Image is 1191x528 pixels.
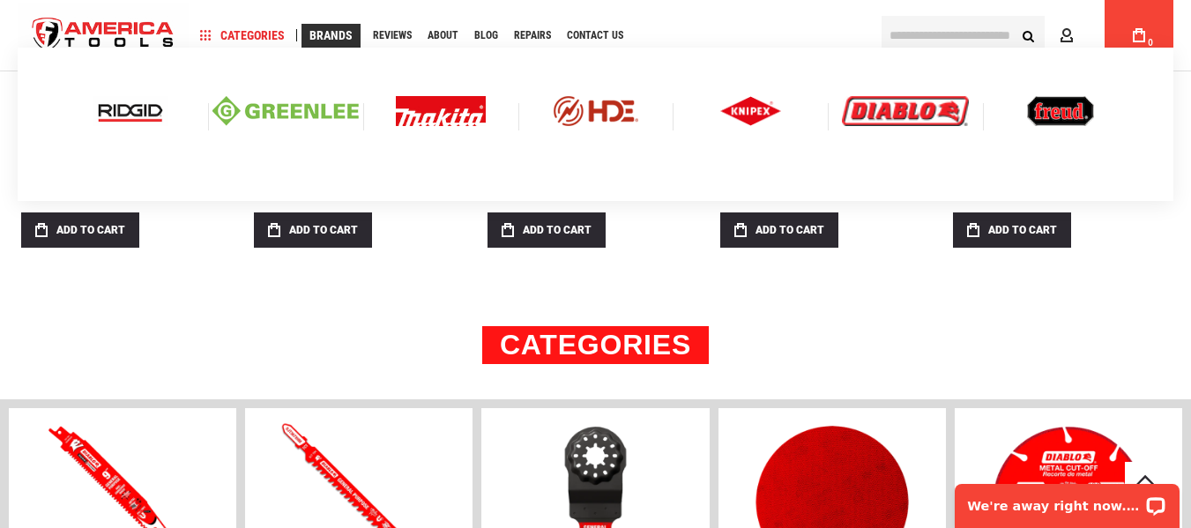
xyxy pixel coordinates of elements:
[1011,19,1045,52] button: Search
[488,212,606,248] button: Add to Cart
[18,3,189,69] a: store logo
[514,30,551,41] span: Repairs
[482,326,709,364] h2: Categories
[523,96,669,126] img: HDE logo
[289,225,358,235] span: Add to Cart
[21,212,139,248] button: Add to Cart
[842,96,969,126] img: Diablo logo
[756,225,824,235] span: Add to Cart
[365,24,420,48] a: Reviews
[474,30,498,41] span: Blog
[396,96,486,126] img: Makita Logo
[953,212,1071,248] button: Add to Cart
[506,24,559,48] a: Repairs
[200,29,285,41] span: Categories
[56,225,125,235] span: Add to Cart
[420,24,466,48] a: About
[523,225,592,235] span: Add to Cart
[192,24,293,48] a: Categories
[93,96,167,126] img: Ridgid logo
[567,30,623,41] span: Contact Us
[559,24,631,48] a: Contact Us
[720,96,782,126] img: Knipex logo
[18,3,189,69] img: America Tools
[720,212,838,248] button: Add to Cart
[1027,96,1094,126] img: Freud logo
[1148,38,1153,48] span: 0
[301,24,361,48] a: Brands
[254,212,372,248] button: Add to Cart
[466,24,506,48] a: Blog
[309,29,353,41] span: Brands
[943,472,1191,528] iframe: LiveChat chat widget
[428,30,458,41] span: About
[988,225,1057,235] span: Add to Cart
[373,30,412,41] span: Reviews
[212,96,359,126] img: Greenlee logo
